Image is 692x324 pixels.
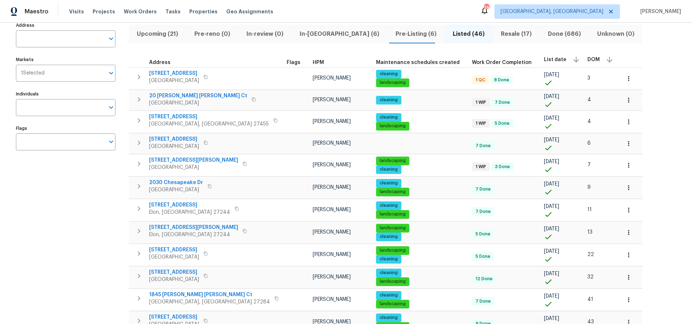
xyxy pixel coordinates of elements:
span: 3 [587,76,590,81]
span: cleaning [377,166,401,172]
span: [STREET_ADDRESS] [149,70,199,77]
span: [PERSON_NAME] [313,162,351,167]
span: landscaping [377,123,409,129]
span: 9 [587,185,591,190]
span: Work Order Completion [472,60,532,65]
span: [GEOGRAPHIC_DATA] [149,164,238,171]
span: [DATE] [544,182,559,187]
span: [DATE] [544,316,559,321]
span: In-review (0) [243,29,287,39]
span: cleaning [377,292,401,298]
span: [DATE] [544,204,559,209]
label: Individuals [16,92,115,96]
span: [STREET_ADDRESS][PERSON_NAME] [149,157,238,164]
span: Elon, [GEOGRAPHIC_DATA] 27244 [149,209,230,216]
span: In-[GEOGRAPHIC_DATA] (6) [296,29,383,39]
span: Resale (17) [497,29,535,39]
span: Pre-reno (0) [191,29,234,39]
span: cleaning [377,114,401,120]
button: Open [106,102,116,112]
span: 7 Done [473,186,494,192]
span: 5 Done [492,120,512,127]
span: 4 [587,119,591,124]
span: [STREET_ADDRESS] [149,136,199,143]
span: Geo Assignments [226,8,273,15]
button: Open [106,68,116,78]
span: Done (686) [544,29,585,39]
span: 1 QC [473,77,488,83]
span: 1 WIP [473,99,489,106]
span: 1 WIP [473,120,489,127]
span: [PERSON_NAME] [637,8,681,15]
span: [PERSON_NAME] [313,297,351,302]
label: Flags [16,126,115,131]
span: 11 [587,207,592,212]
span: [GEOGRAPHIC_DATA] [149,77,199,84]
span: 22 [587,252,594,257]
span: 6 [587,141,591,146]
span: cleaning [377,71,401,77]
span: 20 [PERSON_NAME] [PERSON_NAME] Ct [149,92,247,99]
span: Elon, [GEOGRAPHIC_DATA] 27244 [149,231,238,238]
span: cleaning [377,315,401,321]
span: [STREET_ADDRESS] [149,113,269,120]
span: Tasks [165,9,181,14]
span: 5 Done [473,231,493,237]
span: List date [544,57,566,62]
span: cleaning [377,234,401,240]
span: [DATE] [544,116,559,121]
span: [DATE] [544,159,559,164]
span: Maestro [25,8,48,15]
span: 3 Done [492,164,513,170]
span: [GEOGRAPHIC_DATA], [GEOGRAPHIC_DATA] 27455 [149,120,269,128]
span: [PERSON_NAME] [313,141,351,146]
span: [GEOGRAPHIC_DATA] [149,253,199,261]
button: Open [106,137,116,147]
span: Unknown (0) [593,29,638,39]
span: landscaping [377,80,409,86]
span: 5 Done [473,253,493,260]
span: [PERSON_NAME] [313,76,351,81]
span: Work Orders [124,8,157,15]
span: [PERSON_NAME] [313,230,351,235]
span: 8 Done [491,77,512,83]
span: 7 Done [473,298,494,304]
span: [STREET_ADDRESS] [149,246,199,253]
span: [GEOGRAPHIC_DATA] [149,143,199,150]
span: [GEOGRAPHIC_DATA], [GEOGRAPHIC_DATA] 27284 [149,298,270,306]
span: [STREET_ADDRESS][PERSON_NAME] [149,224,238,231]
span: Maintenance schedules created [376,60,460,65]
span: 12 Done [473,276,495,282]
span: 2030 Chesapeake Dr [149,179,203,186]
span: Upcoming (21) [133,29,182,39]
span: 7 [587,162,591,167]
div: 38 [484,4,489,12]
span: landscaping [377,211,409,217]
span: Properties [189,8,218,15]
span: landscaping [377,225,409,231]
span: Projects [93,8,115,15]
span: 4 [587,97,591,102]
span: [GEOGRAPHIC_DATA] [149,99,247,107]
span: [DATE] [544,226,559,231]
span: 7 Done [473,143,494,149]
span: 7 Done [492,99,513,106]
span: Flags [287,60,300,65]
span: Address [149,60,170,65]
span: cleaning [377,202,401,209]
span: [PERSON_NAME] [313,252,351,257]
span: landscaping [377,247,409,253]
span: Visits [69,8,84,15]
span: [STREET_ADDRESS] [149,201,230,209]
span: [STREET_ADDRESS] [149,269,199,276]
span: [DATE] [544,137,559,142]
span: cleaning [377,270,401,276]
span: Listed (46) [449,29,488,39]
span: [PERSON_NAME] [313,207,351,212]
span: [GEOGRAPHIC_DATA] [149,186,203,193]
span: 41 [587,297,593,302]
span: 7 Done [473,209,494,215]
span: [DATE] [544,94,559,99]
span: [STREET_ADDRESS] [149,314,199,321]
span: [GEOGRAPHIC_DATA] [149,276,199,283]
